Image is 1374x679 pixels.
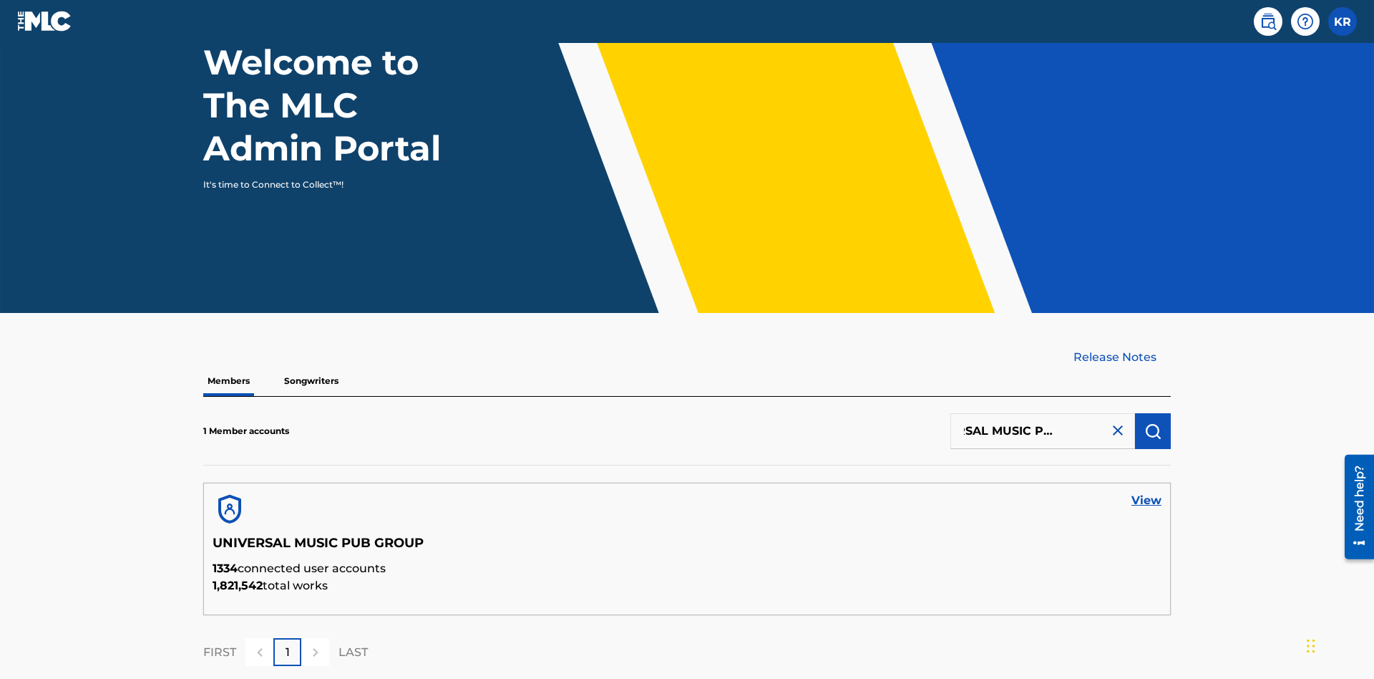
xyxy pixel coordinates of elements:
[1334,449,1374,567] iframe: Resource Center
[203,41,471,170] h1: Welcome to The MLC Admin Portal
[213,535,1161,560] h5: UNIVERSAL MUSIC PUB GROUP
[1297,13,1314,30] img: help
[213,492,247,526] img: account
[280,366,343,396] p: Songwriters
[1302,610,1374,679] iframe: Chat Widget
[1131,492,1161,509] a: View
[17,11,72,32] img: MLC Logo
[1109,422,1126,439] img: close
[213,577,1161,594] p: total works
[950,413,1135,449] input: Search Members
[1144,423,1161,440] img: Search Works
[203,366,254,396] p: Members
[1073,349,1171,366] a: Release Notes
[1259,13,1277,30] img: search
[203,178,452,191] p: It's time to Connect to Collect™!
[338,644,368,661] p: LAST
[1291,7,1320,36] div: Help
[1307,625,1315,668] div: Drag
[203,644,236,661] p: FIRST
[213,562,238,575] span: 1334
[286,644,290,661] p: 1
[213,579,263,592] span: 1,821,542
[213,560,1161,577] p: connected user accounts
[1328,7,1357,36] div: User Menu
[1254,7,1282,36] a: Public Search
[203,425,289,438] p: 1 Member accounts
